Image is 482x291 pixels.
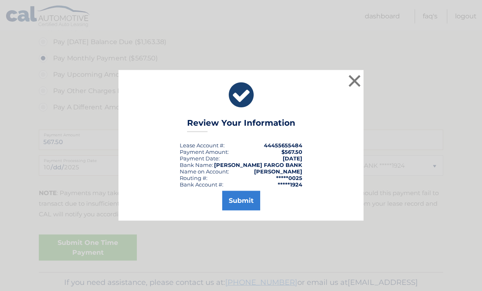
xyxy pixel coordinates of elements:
[180,168,229,175] div: Name on Account:
[180,149,229,155] div: Payment Amount:
[281,149,302,155] span: $567.50
[222,191,260,211] button: Submit
[264,142,302,149] strong: 44455655484
[180,155,220,162] div: :
[180,162,213,168] div: Bank Name:
[283,155,302,162] span: [DATE]
[187,118,295,132] h3: Review Your Information
[254,168,302,175] strong: [PERSON_NAME]
[346,73,363,89] button: ×
[180,181,223,188] div: Bank Account #:
[214,162,302,168] strong: [PERSON_NAME] FARGO BANK
[180,142,225,149] div: Lease Account #:
[180,175,208,181] div: Routing #:
[180,155,219,162] span: Payment Date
